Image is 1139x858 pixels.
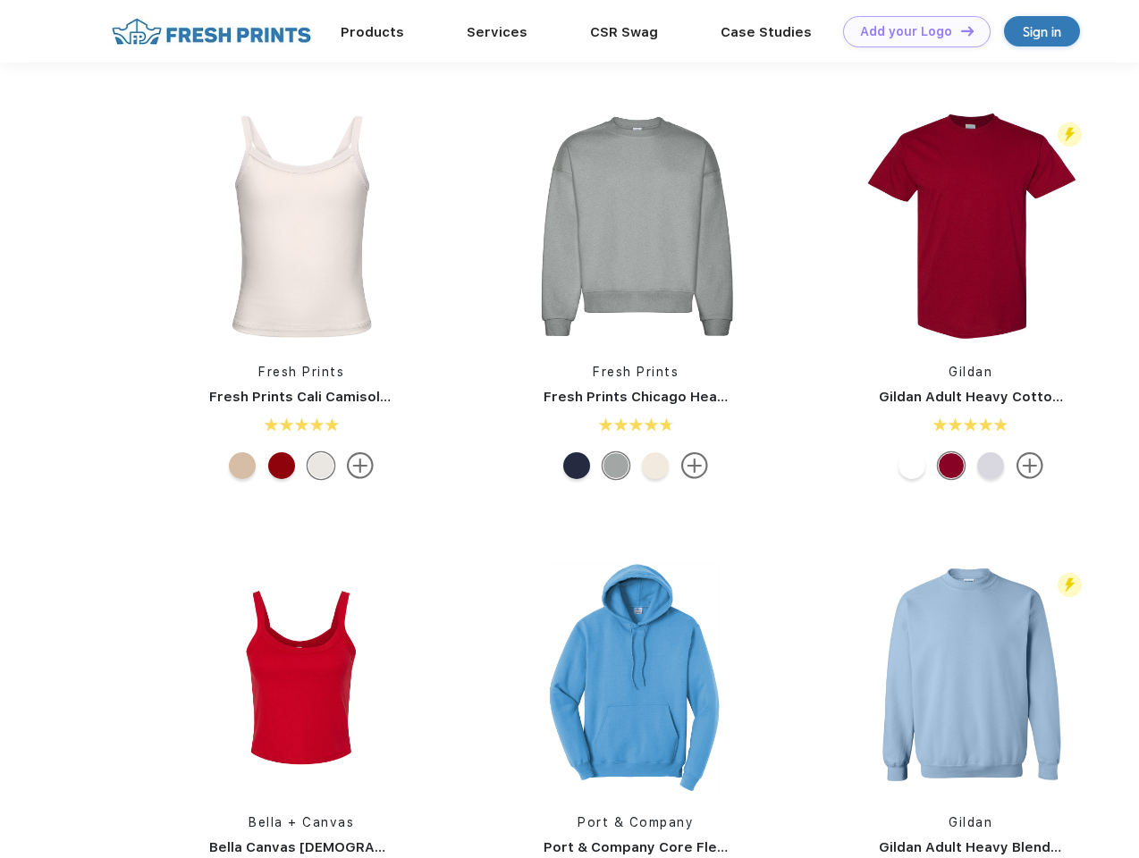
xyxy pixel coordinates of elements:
[229,452,256,479] div: Oat White
[209,839,635,855] a: Bella Canvas [DEMOGRAPHIC_DATA]' Micro Ribbed Scoop Tank
[1058,573,1082,597] img: flash_active_toggle.svg
[961,26,974,36] img: DT
[517,558,755,795] img: func=resize&h=266
[258,365,344,379] a: Fresh Prints
[938,452,965,479] div: Cardinal Red
[590,24,658,40] a: CSR Swag
[249,815,354,829] a: Bella + Canvas
[467,24,527,40] a: Services
[308,452,334,479] div: Off White
[852,558,1090,795] img: func=resize&h=266
[544,389,852,405] a: Fresh Prints Chicago Heavyweight Crewneck
[1017,452,1043,479] img: more.svg
[899,452,925,479] div: White
[578,815,694,829] a: Port & Company
[341,24,404,40] a: Products
[268,452,295,479] div: Crimson White
[949,815,992,829] a: Gildan
[182,107,420,345] img: func=resize&h=266
[106,16,316,47] img: fo%20logo%202.webp
[879,389,1111,405] a: Gildan Adult Heavy Cotton T-Shirt
[977,452,1004,479] div: Ash Grey
[517,107,755,345] img: func=resize&h=266
[681,452,708,479] img: more.svg
[642,452,669,479] div: Buttermilk mto
[544,839,940,855] a: Port & Company Core Fleece Pullover Hooded Sweatshirt
[603,452,629,479] div: Heathered Grey mto
[1004,16,1080,46] a: Sign in
[860,24,952,39] div: Add your Logo
[593,365,679,379] a: Fresh Prints
[949,365,992,379] a: Gildan
[209,389,418,405] a: Fresh Prints Cali Camisole Top
[852,107,1090,345] img: func=resize&h=266
[1023,21,1061,42] div: Sign in
[1058,122,1082,147] img: flash_active_toggle.svg
[347,452,374,479] img: more.svg
[563,452,590,479] div: Navy mto
[182,558,420,795] img: func=resize&h=266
